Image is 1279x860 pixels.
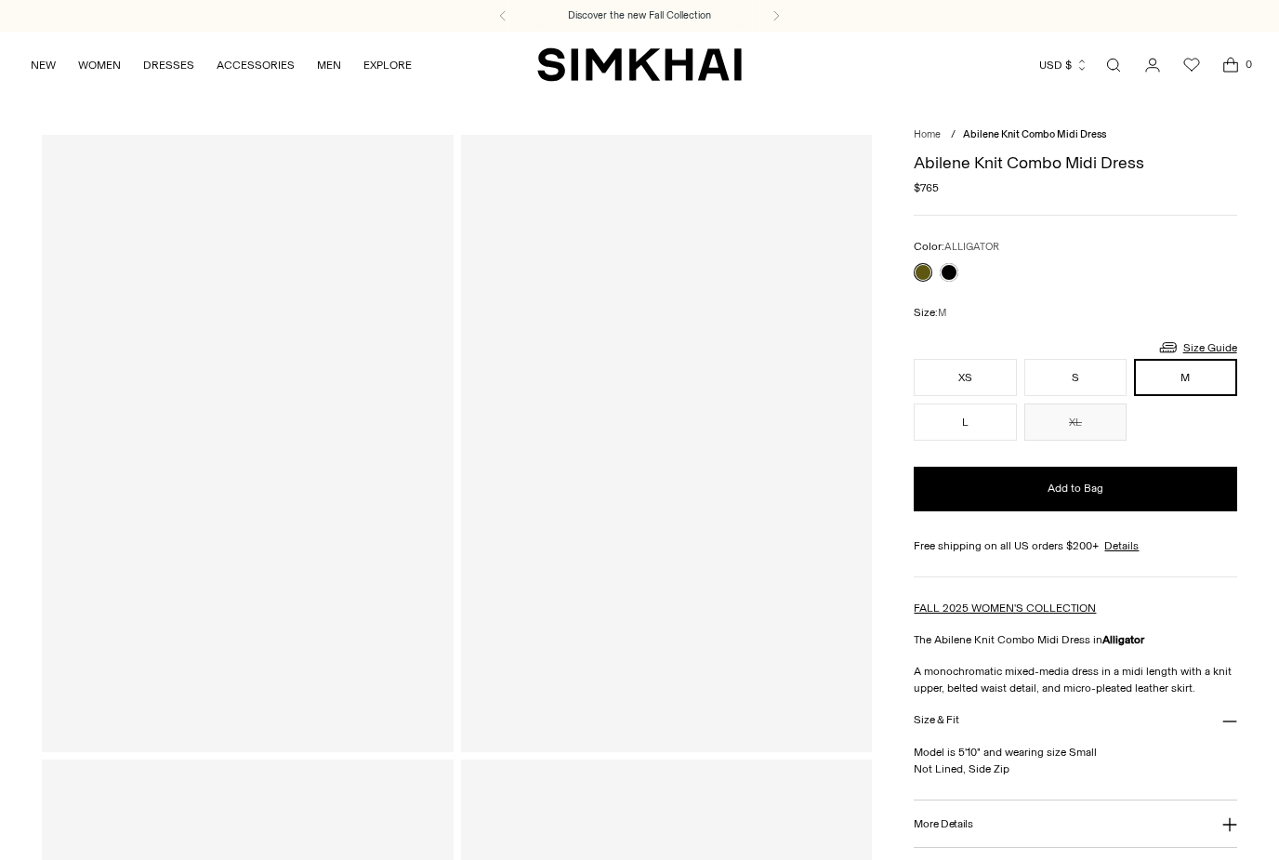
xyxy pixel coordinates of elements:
a: NEW [31,45,56,86]
button: Add to Bag [914,467,1236,511]
a: WOMEN [78,45,121,86]
span: Add to Bag [1048,481,1103,496]
h1: Abilene Knit Combo Midi Dress [914,154,1236,171]
a: Abilene Knit Combo Midi Dress [42,135,453,751]
a: EXPLORE [363,45,412,86]
a: FALL 2025 WOMEN'S COLLECTION [914,602,1096,615]
button: L [914,404,1016,441]
p: A monochromatic mixed-media dress in a midi length with a knit upper, belted waist detail, and mi... [914,663,1236,696]
h3: More Details [914,818,972,830]
a: MEN [317,45,341,86]
button: XL [1024,404,1127,441]
a: Open search modal [1095,46,1132,84]
label: Color: [914,238,999,256]
a: Open cart modal [1212,46,1249,84]
button: XS [914,359,1016,396]
span: 0 [1240,56,1257,73]
span: ALLIGATOR [944,241,999,253]
a: Size Guide [1157,336,1237,359]
button: S [1024,359,1127,396]
span: $765 [914,179,939,196]
a: Details [1104,537,1139,554]
button: M [1134,359,1236,396]
a: SIMKHAI [537,46,742,83]
a: Wishlist [1173,46,1210,84]
strong: Alligator [1102,633,1144,646]
button: More Details [914,800,1236,848]
a: Discover the new Fall Collection [568,8,711,23]
a: DRESSES [143,45,194,86]
span: M [938,307,946,319]
a: Go to the account page [1134,46,1171,84]
button: Size & Fit [914,696,1236,744]
p: Model is 5'10" and wearing size Small Not Lined, Side Zip [914,744,1236,777]
div: / [951,127,956,143]
a: Home [914,128,941,140]
p: The Abilene Knit Combo Midi Dress in [914,631,1236,648]
button: USD $ [1039,45,1088,86]
span: Abilene Knit Combo Midi Dress [963,128,1106,140]
label: Size: [914,304,946,322]
h3: Size & Fit [914,714,958,726]
div: Free shipping on all US orders $200+ [914,537,1236,554]
a: Abilene Knit Combo Midi Dress [461,135,872,751]
a: ACCESSORIES [217,45,295,86]
nav: breadcrumbs [914,127,1236,143]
